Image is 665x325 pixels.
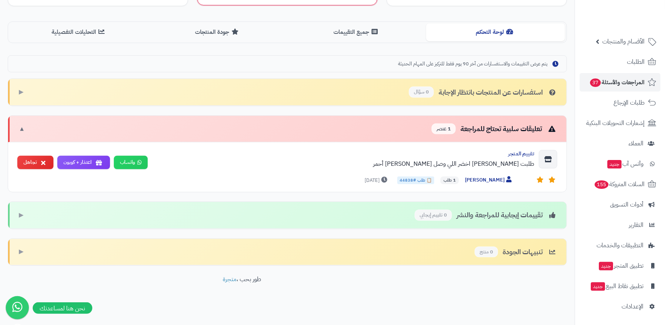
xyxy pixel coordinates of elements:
a: الطلبات [580,53,660,71]
span: 0 تقييم إيجابي [415,210,452,221]
span: ▶ [19,88,23,97]
span: 0 سؤال [409,87,434,98]
span: التطبيقات والخدمات [597,240,643,251]
span: 0 منتج [475,247,498,258]
span: جديد [591,282,605,291]
a: واتساب [114,156,148,169]
span: [DATE] [365,177,389,184]
a: تطبيق المتجرجديد [580,257,660,275]
button: لوحة التحكم [426,23,565,41]
a: الإعدادات [580,297,660,316]
a: إشعارات التحويلات البنكية [580,114,660,132]
span: السلات المتروكة [594,179,645,190]
span: وآتس آب [607,158,643,169]
span: طلبات الإرجاع [613,97,645,108]
a: السلات المتروكة155 [580,175,660,193]
span: المراجعات والأسئلة [589,77,645,88]
a: تطبيق نقاط البيعجديد [580,277,660,295]
a: العملاء [580,134,660,153]
a: المراجعات والأسئلة37 [580,73,660,92]
span: جديد [607,160,622,168]
a: متجرة [223,275,237,284]
a: طلبات الإرجاع [580,93,660,112]
img: logo-2.png [613,22,658,38]
span: 1 عنصر [432,123,456,135]
span: تطبيق نقاط البيع [590,281,643,292]
a: أدوات التسويق [580,195,660,214]
span: ▶ [19,211,23,220]
span: العملاء [628,138,643,149]
span: يتم عرض التقييمات والاستفسارات من آخر 90 يوم فقط للتركيز على المهام الحديثة [398,60,547,68]
span: 1 طلب [440,177,459,184]
span: 37 [590,78,601,87]
div: تقييم المتجر [154,150,534,158]
button: اعتذار + كوبون [57,156,110,169]
button: جميع التقييمات [287,23,426,41]
button: تجاهل [17,156,53,169]
span: ▼ [19,125,25,133]
a: التقارير [580,216,660,234]
span: 📋 طلب #44838 [397,177,434,184]
span: أدوات التسويق [610,199,643,210]
button: التحليلات التفصيلية [10,23,148,41]
span: ▶ [19,247,23,256]
span: جديد [599,262,613,270]
span: التقارير [629,220,643,230]
span: [PERSON_NAME] [465,176,513,184]
div: استفسارات عن المنتجات بانتظار الإجابة [409,87,557,98]
button: جودة المنتجات [148,23,287,41]
a: وآتس آبجديد [580,155,660,173]
div: تعليقات سلبية تحتاج للمراجعة [432,123,557,135]
span: الأقسام والمنتجات [602,36,645,47]
div: تقييمات إيجابية للمراجعة والنشر [415,210,557,221]
span: إشعارات التحويلات البنكية [586,118,645,128]
span: تطبيق المتجر [598,260,643,271]
div: تنبيهات الجودة [475,247,557,258]
span: الإعدادات [622,301,643,312]
a: التطبيقات والخدمات [580,236,660,255]
span: 155 [595,180,608,189]
span: الطلبات [627,57,645,67]
div: طلبت [PERSON_NAME] اخضر اللي وصل [PERSON_NAME] أحمر [154,159,534,168]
